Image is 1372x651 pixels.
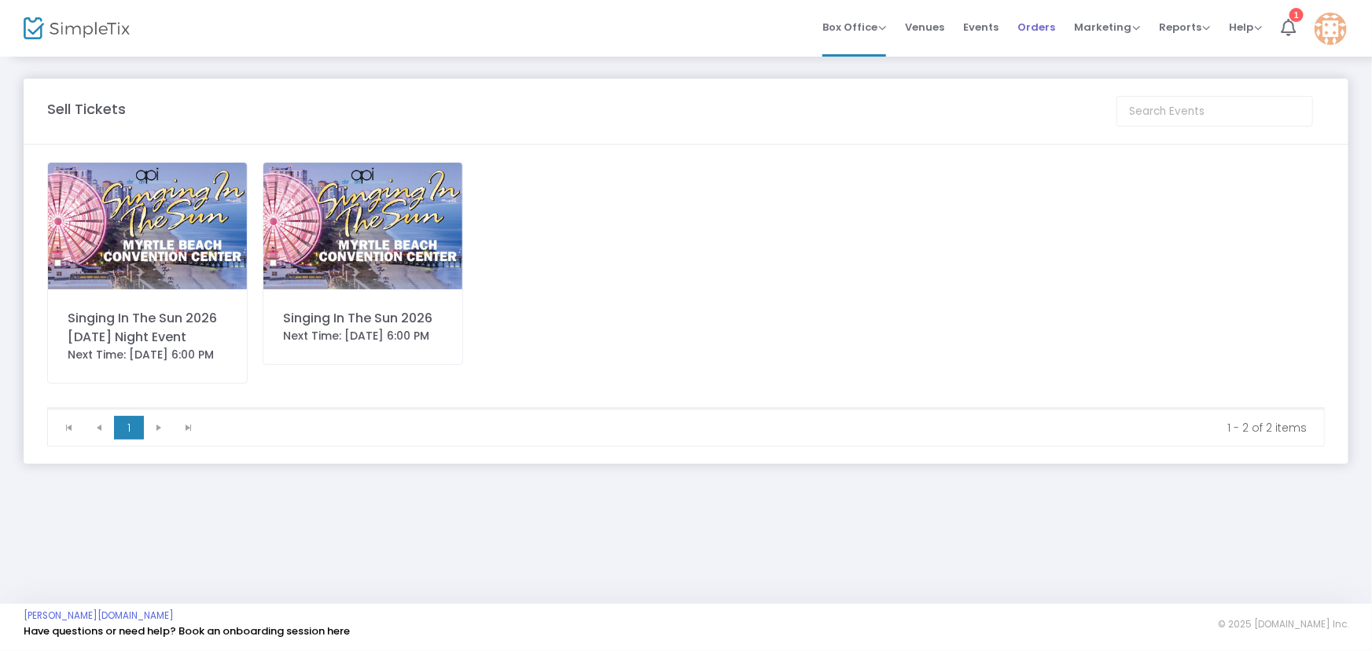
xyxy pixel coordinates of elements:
[47,98,126,120] m-panel-title: Sell Tickets
[1218,618,1348,631] span: © 2025 [DOMAIN_NAME] Inc.
[1074,20,1140,35] span: Marketing
[1229,20,1262,35] span: Help
[283,328,443,344] div: Next Time: [DATE] 6:00 PM
[963,7,999,47] span: Events
[1116,96,1313,127] input: Search Events
[283,309,443,328] div: Singing In The Sun 2026
[905,7,944,47] span: Venues
[263,163,462,289] img: 638827452820777307638506481816462308638218349110732276637903825276682838SITSBannerLarge.jpg
[24,623,350,638] a: Have questions or need help? Book an onboarding session here
[68,309,227,347] div: Singing In The Sun 2026 [DATE] Night Event
[48,408,1324,409] div: Data table
[822,20,886,35] span: Box Office
[215,420,1307,436] kendo-pager-info: 1 - 2 of 2 items
[1289,8,1304,22] div: 1
[24,609,174,622] a: [PERSON_NAME][DOMAIN_NAME]
[68,347,227,363] div: Next Time: [DATE] 6:00 PM
[48,163,247,289] img: 638827418677988488638506469758270034638210699397963854637903805592874366SITSBannerLarge.jpg
[114,416,144,440] span: Page 1
[1159,20,1210,35] span: Reports
[1017,7,1055,47] span: Orders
